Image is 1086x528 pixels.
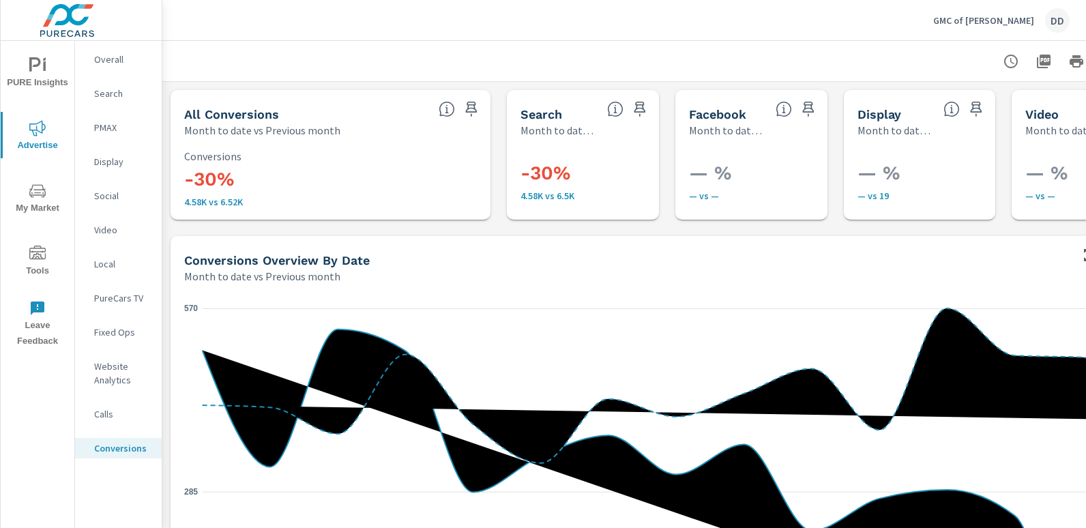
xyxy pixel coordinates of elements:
p: Month to date vs Previous month [184,268,340,284]
p: Video [94,223,151,237]
h5: All Conversions [184,107,279,121]
div: Website Analytics [75,356,162,390]
span: Save this to your personalized report [797,98,819,120]
div: PMAX [75,117,162,138]
h5: Conversions Overview By Date [184,253,370,267]
h3: -30% [520,162,701,185]
div: Display [75,151,162,172]
span: Tools [5,246,70,279]
button: "Export Report to PDF" [1030,48,1057,75]
p: Local [94,257,151,271]
p: Month to date vs Previous month [520,122,596,138]
p: GMC of [PERSON_NAME] [933,14,1034,27]
h5: Search [520,107,562,121]
div: Social [75,186,162,206]
span: Save this to your personalized report [965,98,987,120]
span: My Market [5,183,70,216]
p: Month to date vs Previous month [184,122,340,138]
h3: -30% [184,168,477,191]
h5: Display [857,107,901,121]
p: PureCars TV [94,291,151,305]
span: Search Conversions include Actions, Leads and Unmapped Conversions. [607,101,623,117]
p: — vs 19 [857,190,1038,201]
p: Calls [94,407,151,421]
span: Save this to your personalized report [629,98,651,120]
div: Calls [75,404,162,424]
text: 570 [184,304,198,313]
text: 285 [184,487,198,497]
p: 4,580 vs 6,517 [184,196,477,207]
p: 4,580 vs 6,498 [520,190,701,201]
div: Search [75,83,162,104]
span: All conversions reported from Facebook with duplicates filtered out [776,101,792,117]
span: Advertise [5,120,70,153]
div: nav menu [1,41,74,355]
div: Fixed Ops [75,322,162,342]
p: Display [94,155,151,168]
div: DD [1045,8,1070,33]
p: PMAX [94,121,151,134]
div: Video [75,220,162,240]
h3: — % [857,162,1038,185]
div: PureCars TV [75,288,162,308]
p: Overall [94,53,151,66]
p: Conversions [184,150,477,162]
p: Conversions [94,441,151,455]
p: Fixed Ops [94,325,151,339]
h5: Facebook [689,107,746,121]
p: Social [94,189,151,203]
span: PURE Insights [5,57,70,91]
p: Month to date vs Previous month [857,122,933,138]
p: Website Analytics [94,360,151,387]
span: All Conversions include Actions, Leads and Unmapped Conversions [439,101,455,117]
p: Month to date vs Previous month [689,122,765,138]
h5: Video [1025,107,1059,121]
div: Local [75,254,162,274]
h3: — % [689,162,869,185]
div: Conversions [75,438,162,458]
span: Display Conversions include Actions, Leads and Unmapped Conversions [943,101,960,117]
span: Leave Feedback [5,300,70,349]
p: — vs — [689,190,869,201]
p: Search [94,87,151,100]
span: Save this to your personalized report [460,98,482,120]
div: Overall [75,49,162,70]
